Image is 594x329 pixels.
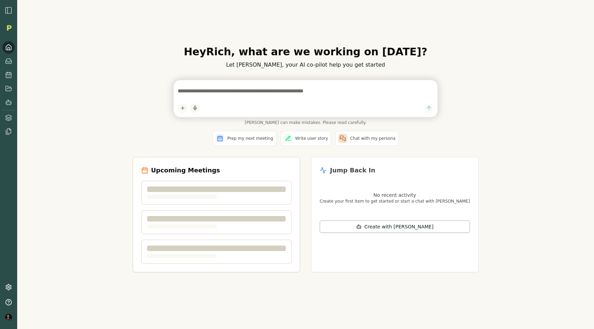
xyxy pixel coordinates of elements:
p: No recent activity [320,192,470,198]
button: Prep my next meeting [212,131,276,146]
span: Create with [PERSON_NAME] [364,223,433,230]
button: Write user story [280,131,331,146]
button: Send message [424,103,433,113]
span: Write user story [295,136,328,141]
span: [PERSON_NAME] can make mistakes. Please read carefully. [174,120,438,125]
h1: Hey Rich , what are we working on [DATE]? [133,46,478,58]
button: Create with [PERSON_NAME] [320,220,470,233]
button: Help [2,296,15,308]
img: Organization logo [4,23,14,33]
span: Prep my next meeting [227,136,273,141]
h2: Upcoming Meetings [151,166,220,175]
p: Let [PERSON_NAME], your AI co-pilot help you get started [133,61,478,69]
span: Chat with my persona [350,136,395,141]
button: Add content to chat [178,103,187,113]
p: Create your first item to get started or start a chat with [PERSON_NAME] [320,198,470,204]
button: Start dictation [190,103,200,113]
h2: Jump Back In [330,166,375,175]
img: profile [5,314,12,321]
img: sidebar [4,6,13,14]
button: Chat with my persona [335,131,398,146]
